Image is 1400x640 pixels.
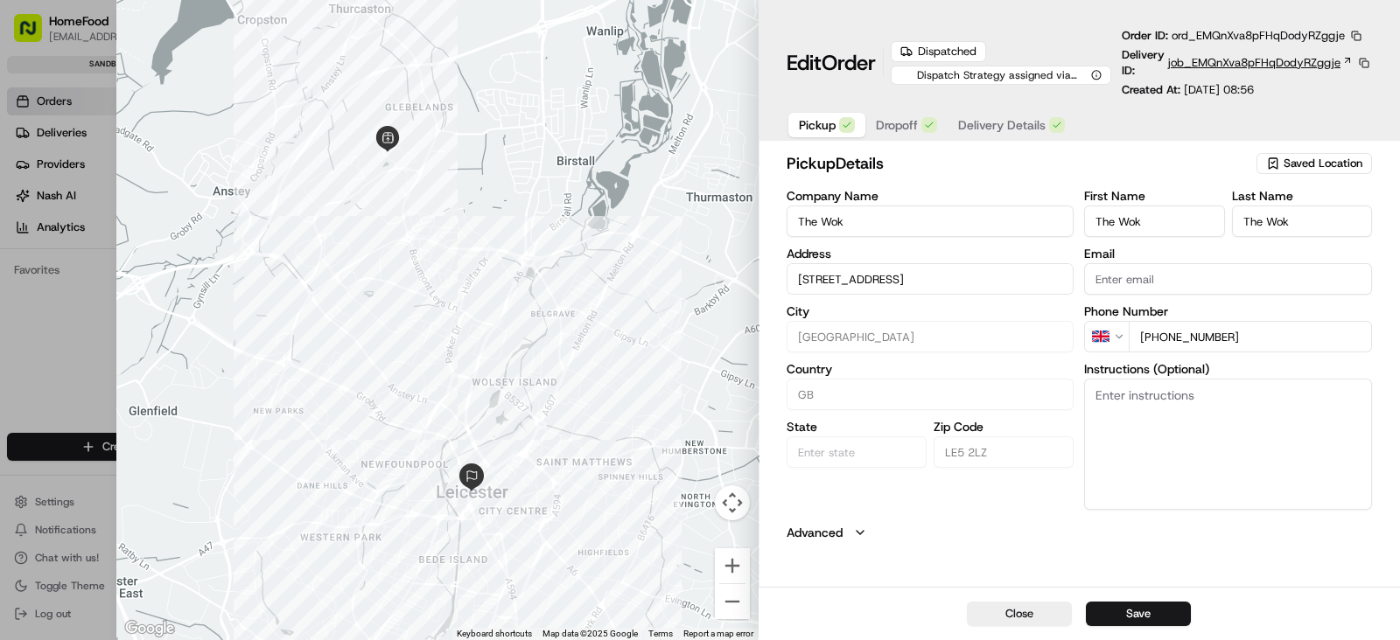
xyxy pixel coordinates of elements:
[1122,47,1372,79] div: Delivery ID:
[1084,247,1372,260] label: Email
[822,49,876,77] span: Order
[121,617,178,640] img: Google
[787,524,843,541] label: Advanced
[787,305,1074,317] label: City
[787,379,1074,410] input: Enter country
[1168,55,1353,71] a: job_EMQnXva8pFHqDodyRZggje
[1084,363,1372,375] label: Instructions (Optional)
[787,363,1074,375] label: Country
[141,383,288,414] a: 💻API Documentation
[54,270,142,284] span: [PERSON_NAME]
[1256,151,1372,176] button: Saved Location
[715,485,750,520] button: Map camera controls
[35,318,49,332] img: 1736555255976-a54dd68f-1ca7-489b-9aae-adbdc363a1c4
[934,436,1074,468] input: Enter zip code
[79,166,287,184] div: Start new chat
[79,184,241,198] div: We're available if you need us!
[1168,55,1340,71] span: job_EMQnXva8pFHqDodyRZggje
[787,205,1074,237] input: Enter company name
[787,49,876,77] h1: Edit
[787,151,1253,176] h2: pickup Details
[787,321,1074,352] input: Enter city
[787,190,1074,202] label: Company Name
[787,263,1074,295] input: 71 A594, LE4 2LZ, UK, Leicester, LE5 2LZ, GB
[934,421,1074,433] label: Zip Code
[787,436,927,468] input: Enter state
[145,270,151,284] span: •
[1232,190,1372,202] label: Last Name
[17,301,45,329] img: Klarizel Pensader
[148,317,154,331] span: •
[715,548,750,583] button: Zoom in
[17,392,31,406] div: 📗
[799,116,836,134] span: Pickup
[17,17,52,52] img: Nash
[967,602,1072,626] button: Close
[1122,28,1345,44] p: Order ID:
[174,433,212,446] span: Pylon
[1129,321,1372,352] input: Enter phone number
[900,68,1088,82] span: Dispatch Strategy assigned via Automation
[787,421,927,433] label: State
[35,271,49,285] img: 1736555255976-a54dd68f-1ca7-489b-9aae-adbdc363a1c4
[958,116,1046,134] span: Delivery Details
[683,629,753,638] a: Report a map error
[297,171,318,192] button: Start new chat
[542,629,638,638] span: Map data ©2025 Google
[715,584,750,619] button: Zoom out
[457,628,532,640] button: Keyboard shortcuts
[17,226,117,240] div: Past conversations
[787,524,1372,541] button: Advanced
[1232,205,1372,237] input: Enter last name
[1084,263,1372,295] input: Enter email
[1284,156,1362,171] span: Saved Location
[45,112,289,130] input: Clear
[123,432,212,446] a: Powered byPylon
[10,383,141,414] a: 📗Knowledge Base
[35,390,134,407] span: Knowledge Base
[1084,205,1224,237] input: Enter first name
[54,317,144,331] span: Klarizel Pensader
[1084,190,1224,202] label: First Name
[1086,602,1191,626] button: Save
[1184,82,1254,97] span: [DATE] 08:56
[157,317,193,331] span: [DATE]
[648,629,673,638] a: Terms
[1172,28,1345,43] span: ord_EMQnXva8pFHqDodyRZggje
[17,166,49,198] img: 1736555255976-a54dd68f-1ca7-489b-9aae-adbdc363a1c4
[17,254,45,282] img: Asif Zaman Khan
[121,617,178,640] a: Open this area in Google Maps (opens a new window)
[787,247,1074,260] label: Address
[891,66,1111,85] button: Dispatch Strategy assigned via Automation
[891,41,986,62] div: Dispatched
[1122,82,1254,98] p: Created At:
[148,392,162,406] div: 💻
[155,270,191,284] span: [DATE]
[876,116,918,134] span: Dropoff
[1084,305,1372,317] label: Phone Number
[17,69,318,97] p: Welcome 👋
[165,390,281,407] span: API Documentation
[37,166,68,198] img: 4281594248423_2fcf9dad9f2a874258b8_72.png
[271,223,318,244] button: See all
